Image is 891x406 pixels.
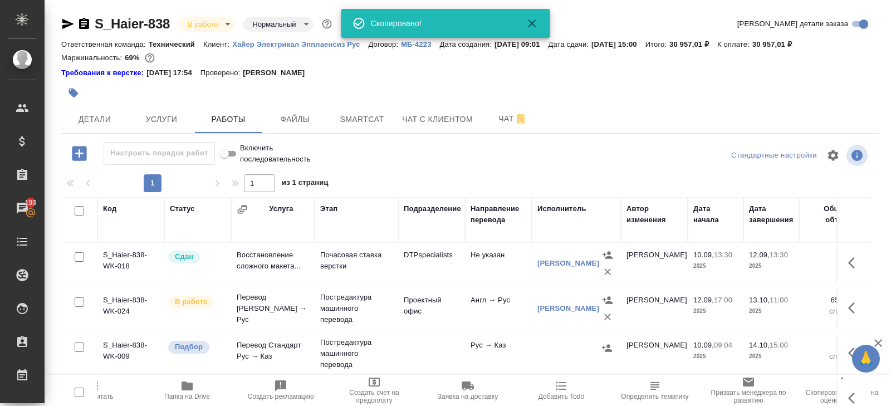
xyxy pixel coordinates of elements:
[599,247,616,263] button: Назначить
[167,340,226,355] div: Можно подбирать исполнителей
[61,81,86,105] button: Добавить тэг
[495,40,549,48] p: [DATE] 09:01
[231,244,315,283] td: Восстановление сложного макета...
[549,40,591,48] p: Дата сдачи:
[249,19,299,29] button: Нормальный
[749,351,794,362] p: 2025
[693,306,738,317] p: 2025
[179,17,234,32] div: В работе
[231,334,315,373] td: Перевод Стандарт Рус → Каз
[64,142,95,165] button: Добавить работу
[749,261,794,272] p: 2025
[269,203,293,214] div: Услуга
[398,244,465,283] td: DTPspecialists
[202,112,255,126] span: Работы
[841,250,868,276] button: Здесь прячутся важные кнопки
[621,393,688,400] span: Определить тематику
[841,295,868,321] button: Здесь прячутся важные кнопки
[805,295,849,306] p: 651,3
[438,393,498,400] span: Заявка на доставку
[693,351,738,362] p: 2025
[537,259,599,267] a: [PERSON_NAME]
[591,40,645,48] p: [DATE] 15:00
[200,67,243,79] p: Проверено:
[538,393,584,400] span: Добавить Todo
[335,112,389,126] span: Smartcat
[805,261,849,272] p: час
[599,263,616,280] button: Удалить
[514,112,527,126] svg: Отписаться
[167,250,226,265] div: Менеджер проверил работу исполнителя, передает ее на следующий этап
[770,296,788,304] p: 11:00
[61,67,146,79] a: Требования к верстке:
[320,250,393,272] p: Почасовая ставка верстки
[852,345,880,373] button: 🙏
[805,250,849,261] p: 4
[248,393,314,400] span: Создать рекламацию
[805,306,849,317] p: слово
[841,340,868,366] button: Здесь прячутся важные кнопки
[599,340,615,356] button: Назначить
[471,203,526,226] div: Направление перевода
[282,176,329,192] span: из 1 страниц
[97,289,164,328] td: S_Haier-838-WK-024
[146,67,200,79] p: [DATE] 17:54
[97,334,164,373] td: S_Haier-838-WK-009
[103,203,116,214] div: Код
[749,203,794,226] div: Дата завершения
[167,295,226,310] div: Исполнитель выполняет работу
[749,296,770,304] p: 13.10,
[170,203,195,214] div: Статус
[519,17,546,30] button: Закрыть
[440,40,495,48] p: Дата создания:
[402,112,473,126] span: Чат с клиентом
[717,40,752,48] p: К оплате:
[232,40,368,48] p: Хайер Электрикал Эпплаенсиз Рус
[621,244,688,283] td: [PERSON_NAME]
[805,351,849,362] p: слово
[669,40,717,48] p: 30 957,01 ₽
[77,17,91,31] button: Скопировать ссылку
[237,204,248,215] button: Сгруппировать
[599,292,616,309] button: Назначить
[486,112,540,126] span: Чат
[398,289,465,328] td: Проектный офис
[465,289,532,328] td: Англ → Рус
[268,112,322,126] span: Файлы
[143,51,157,65] button: 7905.83 RUB;
[693,261,738,272] p: 2025
[465,244,532,283] td: Не указан
[234,375,327,406] button: Создать рекламацию
[820,142,846,169] span: Настроить таблицу
[140,375,234,406] button: Папка на Drive
[621,289,688,328] td: [PERSON_NAME]
[846,145,870,166] span: Посмотреть информацию
[175,251,193,262] p: Сдан
[404,203,461,214] div: Подразделение
[401,39,439,48] a: МБ-4223
[240,143,321,165] span: Включить последовательность
[795,375,889,406] button: Скопировать ссылку на оценку заказа
[608,375,702,406] button: Определить тематику
[770,251,788,259] p: 13:30
[693,251,714,259] p: 10.09,
[708,389,789,404] span: Призвать менеджера по развитию
[770,341,788,349] p: 15:00
[702,375,795,406] button: Призвать менеджера по развитию
[805,340,849,351] p: 0
[327,375,421,406] button: Создать счет на предоплату
[693,296,714,304] p: 12.09,
[401,40,439,48] p: МБ-4223
[621,334,688,373] td: [PERSON_NAME]
[243,67,313,79] p: [PERSON_NAME]
[714,341,732,349] p: 09:04
[149,40,203,48] p: Технический
[537,304,599,312] a: [PERSON_NAME]
[599,309,616,325] button: Удалить
[749,306,794,317] p: 2025
[184,19,221,29] button: В работе
[626,203,682,226] div: Автор изменения
[421,375,515,406] button: Заявка на доставку
[805,203,849,226] div: Общий объем
[334,389,414,404] span: Создать счет на предоплату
